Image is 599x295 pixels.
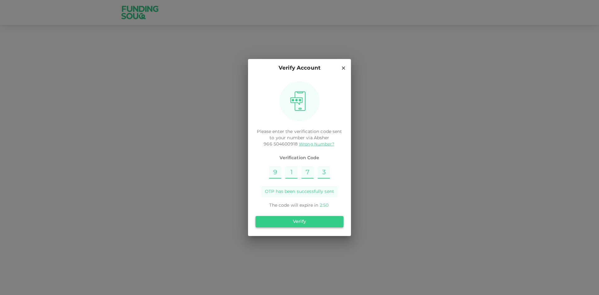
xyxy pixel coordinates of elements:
[301,166,314,179] input: Please enter OTP character 3
[256,155,343,161] span: Verification Code
[256,129,343,147] p: Please enter the verification code sent to your number via Absher 966 504600918
[320,203,329,208] span: 2 : 50
[265,189,334,195] span: OTP has been successfully sent
[279,64,320,72] p: Verify Account
[256,216,343,227] button: Verify
[299,142,334,146] a: Wrong Number?
[318,166,330,179] input: Please enter OTP character 4
[269,203,318,208] span: The code will expire in
[269,166,281,179] input: Please enter OTP character 1
[288,91,308,111] img: otpImage
[285,166,298,179] input: Please enter OTP character 2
